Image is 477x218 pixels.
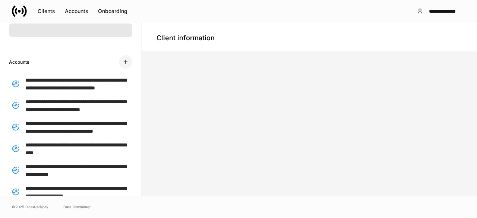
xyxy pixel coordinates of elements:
[65,9,88,14] div: Accounts
[157,34,215,42] h4: Client information
[63,204,91,210] a: Data Disclaimer
[12,204,48,210] span: © 2025 OneAdvisory
[38,9,55,14] div: Clients
[93,5,132,17] button: Onboarding
[98,9,127,14] div: Onboarding
[60,5,93,17] button: Accounts
[9,59,29,66] h6: Accounts
[33,5,60,17] button: Clients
